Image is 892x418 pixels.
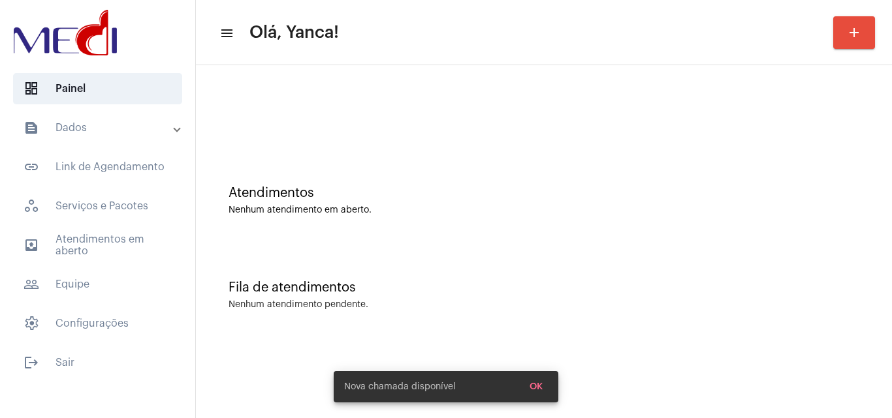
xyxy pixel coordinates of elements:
span: Atendimentos em aberto [13,230,182,261]
span: Sair [13,347,182,378]
span: Nova chamada disponível [344,380,456,393]
mat-icon: sidenav icon [219,25,232,41]
mat-icon: add [846,25,862,40]
div: Atendimentos [229,186,859,200]
mat-icon: sidenav icon [24,355,39,370]
div: Nenhum atendimento pendente. [229,300,368,310]
span: Serviços e Pacotes [13,190,182,222]
span: Equipe [13,269,182,300]
mat-icon: sidenav icon [24,120,39,136]
mat-icon: sidenav icon [24,159,39,175]
span: sidenav icon [24,198,39,214]
span: Configurações [13,308,182,339]
span: sidenav icon [24,81,39,97]
span: OK [530,382,543,391]
button: OK [519,375,553,398]
mat-icon: sidenav icon [24,237,39,253]
mat-panel-title: Dados [24,120,174,136]
div: Fila de atendimentos [229,280,859,295]
mat-icon: sidenav icon [24,276,39,292]
div: Nenhum atendimento em aberto. [229,205,859,215]
span: Link de Agendamento [13,151,182,183]
mat-expansion-panel-header: sidenav iconDados [8,112,195,143]
span: Olá, Yanca! [249,22,339,43]
span: Painel [13,73,182,104]
img: d3a1b5fa-500b-b90f-5a1c-719c20e9830b.png [10,7,120,59]
span: sidenav icon [24,316,39,331]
